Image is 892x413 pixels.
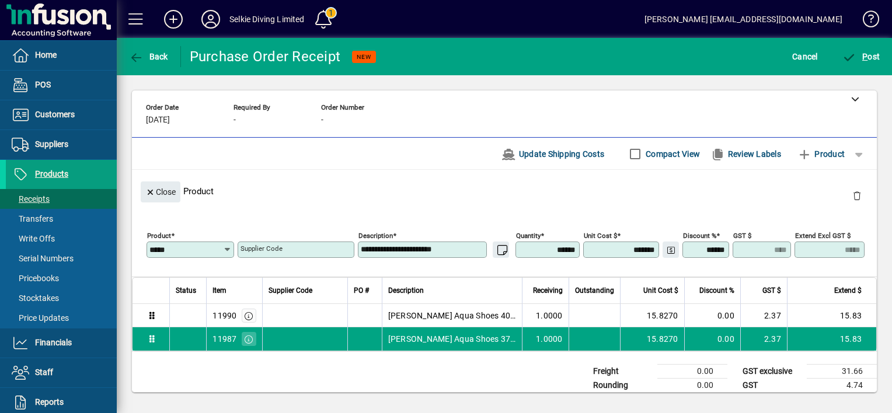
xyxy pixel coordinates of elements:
[212,284,227,297] span: Item
[35,139,68,149] span: Suppliers
[762,284,781,297] span: GST $
[733,232,751,240] mat-label: GST $
[382,327,522,351] td: [PERSON_NAME] Aqua Shoes 37 Blue
[357,53,371,61] span: NEW
[35,50,57,60] span: Home
[358,232,393,240] mat-label: Description
[6,209,117,229] a: Transfers
[657,379,727,393] td: 0.00
[212,310,236,321] div: 11990
[501,145,604,163] span: Update Shipping Costs
[6,130,117,159] a: Suppliers
[533,284,563,297] span: Receiving
[176,284,196,297] span: Status
[192,9,229,30] button: Profile
[12,313,69,323] span: Price Updates
[6,358,117,387] a: Staff
[843,190,871,201] app-page-header-button: Delete
[190,47,341,66] div: Purchase Order Receipt
[6,189,117,209] a: Receipts
[35,80,51,89] span: POS
[684,327,740,351] td: 0.00
[497,143,609,164] button: Update Shipping Costs
[797,145,845,163] span: Product
[839,46,883,67] button: Post
[684,304,740,327] td: 0.00
[155,9,192,30] button: Add
[647,310,678,321] span: 15.8270
[536,333,563,345] span: 1.0000
[795,232,851,240] mat-label: Extend excl GST $
[699,284,734,297] span: Discount %
[706,143,786,164] button: Review Labels
[12,293,59,303] span: Stocktakes
[787,304,876,327] td: 15.83
[6,41,117,70] a: Home
[12,274,59,283] span: Pricebooks
[6,328,117,358] a: Financials
[587,379,657,393] td: Rounding
[792,47,818,66] span: Cancel
[6,288,117,308] a: Stocktakes
[12,234,55,243] span: Write Offs
[35,397,64,407] span: Reports
[12,254,74,263] span: Serial Numbers
[229,10,305,29] div: Selkie Diving Limited
[710,145,781,163] span: Review Labels
[807,365,877,379] td: 31.66
[683,232,716,240] mat-label: Discount %
[234,116,236,125] span: -
[212,333,236,345] div: 11987
[6,308,117,328] a: Price Updates
[35,169,68,178] span: Products
[834,284,862,297] span: Extend $
[644,10,842,29] div: [PERSON_NAME] [EMAIL_ADDRESS][DOMAIN_NAME]
[740,304,787,327] td: 2.37
[663,242,679,258] button: Change Price Levels
[787,327,876,351] td: 15.83
[141,181,180,202] button: Close
[241,244,283,253] mat-label: Supplier Code
[145,183,176,202] span: Close
[6,249,117,268] a: Serial Numbers
[146,116,170,125] span: [DATE]
[6,71,117,100] a: POS
[129,52,168,61] span: Back
[647,333,678,345] span: 15.8270
[147,232,171,240] mat-label: Product
[132,170,877,212] div: Product
[792,143,851,164] button: Product
[737,379,807,393] td: GST
[6,268,117,288] a: Pricebooks
[657,365,727,379] td: 0.00
[842,52,880,61] span: ost
[388,284,424,297] span: Description
[35,367,53,377] span: Staff
[643,284,678,297] span: Unit Cost $
[584,232,617,240] mat-label: Unit Cost $
[138,186,183,197] app-page-header-button: Close
[643,148,700,160] label: Compact View
[117,46,181,67] app-page-header-button: Back
[789,46,821,67] button: Cancel
[516,232,541,240] mat-label: Quantity
[321,116,323,125] span: -
[862,52,867,61] span: P
[740,327,787,351] td: 2.37
[854,2,877,40] a: Knowledge Base
[843,181,871,209] button: Delete
[35,110,75,119] span: Customers
[6,100,117,129] a: Customers
[269,284,312,297] span: Supplier Code
[382,304,522,327] td: [PERSON_NAME] Aqua Shoes 40 Blue
[126,46,171,67] button: Back
[536,310,563,321] span: 1.0000
[12,194,50,204] span: Receipts
[807,379,877,393] td: 4.74
[575,284,614,297] span: Outstanding
[35,338,72,347] span: Financials
[354,284,369,297] span: PO #
[12,214,53,223] span: Transfers
[6,229,117,249] a: Write Offs
[587,365,657,379] td: Freight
